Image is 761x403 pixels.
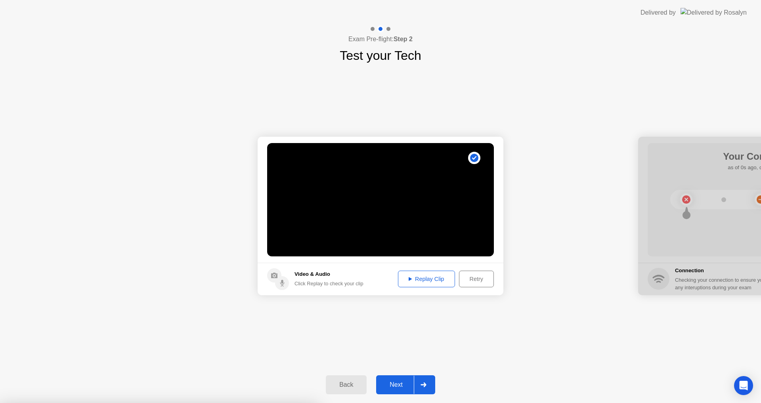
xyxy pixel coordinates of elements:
div: Replay Clip [401,276,452,282]
div: Retry [462,276,491,282]
img: Delivered by Rosalyn [681,8,747,17]
div: Delivered by [641,8,676,17]
h5: Video & Audio [294,270,363,278]
h1: Test your Tech [340,46,421,65]
div: Back [328,381,364,388]
div: Open Intercom Messenger [734,376,753,395]
b: Step 2 [394,36,413,42]
div: Click Replay to check your clip [294,280,363,287]
div: Next [379,381,414,388]
h4: Exam Pre-flight: [348,34,413,44]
